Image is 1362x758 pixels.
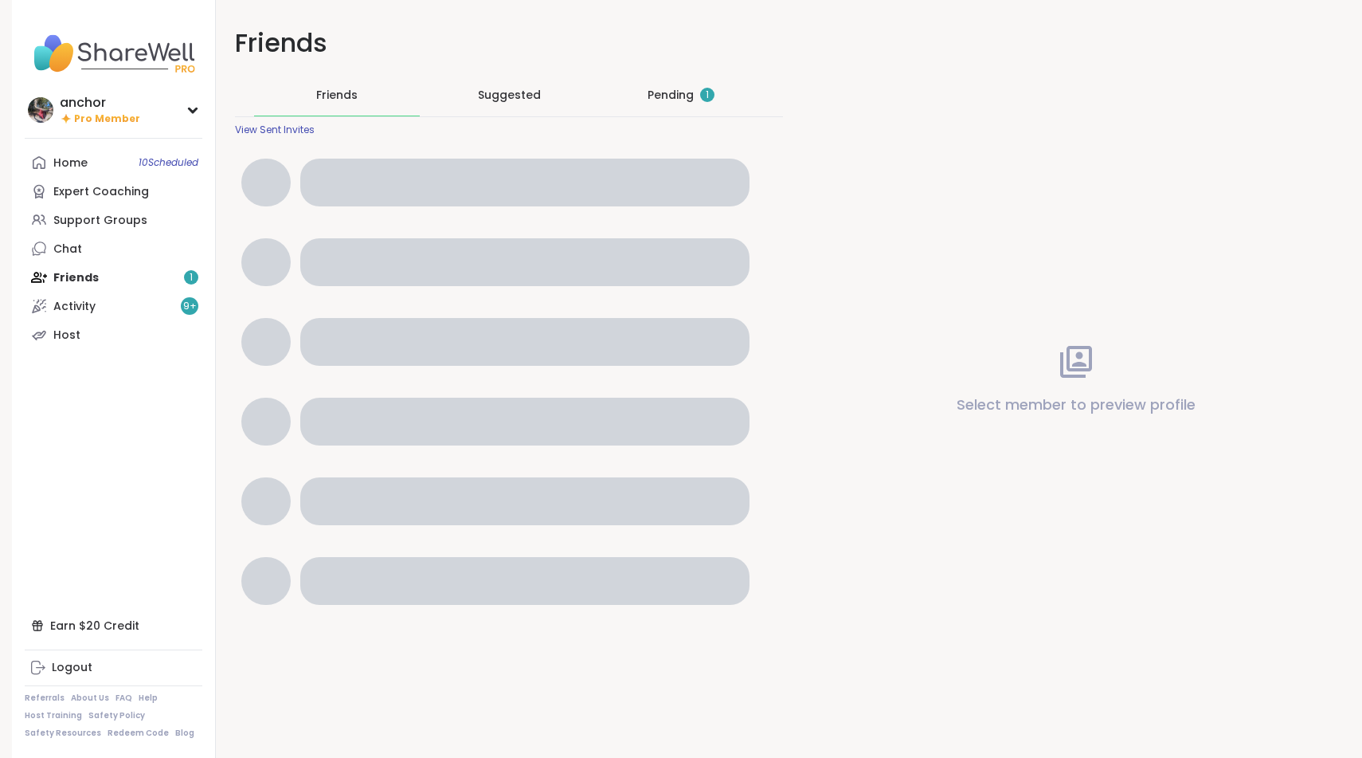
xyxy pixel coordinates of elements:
div: Expert Coaching [53,184,149,200]
p: Select member to preview profile [957,394,1196,416]
img: anchor [28,97,53,123]
div: Support Groups [53,213,147,229]
span: 1 [706,88,709,102]
a: Referrals [25,693,65,704]
a: About Us [71,693,109,704]
a: Activity9+ [25,292,202,320]
img: ShareWell Nav Logo [25,26,202,81]
a: Logout [25,654,202,682]
div: View Sent Invites [235,124,315,136]
div: Pending [648,87,714,103]
a: Redeem Code [108,728,169,739]
div: Activity [53,299,96,315]
a: Safety Resources [25,728,101,739]
a: Support Groups [25,206,202,234]
a: Chat [25,234,202,263]
a: Help [139,693,158,704]
span: Pro Member [74,112,140,126]
a: Expert Coaching [25,177,202,206]
div: Host [53,328,80,344]
div: Chat [53,242,82,257]
span: Friends [316,87,358,103]
div: Logout [52,660,92,676]
a: FAQ [115,693,132,704]
span: 10 Scheduled [139,156,198,169]
h1: Friends [235,26,783,61]
a: Host [25,320,202,349]
span: 9 + [183,300,197,313]
a: Home10Scheduled [25,148,202,177]
div: Earn $20 Credit [25,611,202,640]
a: Safety Policy [88,710,145,721]
div: Home [53,155,88,171]
a: Blog [175,728,194,739]
a: Host Training [25,710,82,721]
div: anchor [60,94,140,112]
span: Suggested [478,87,541,103]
